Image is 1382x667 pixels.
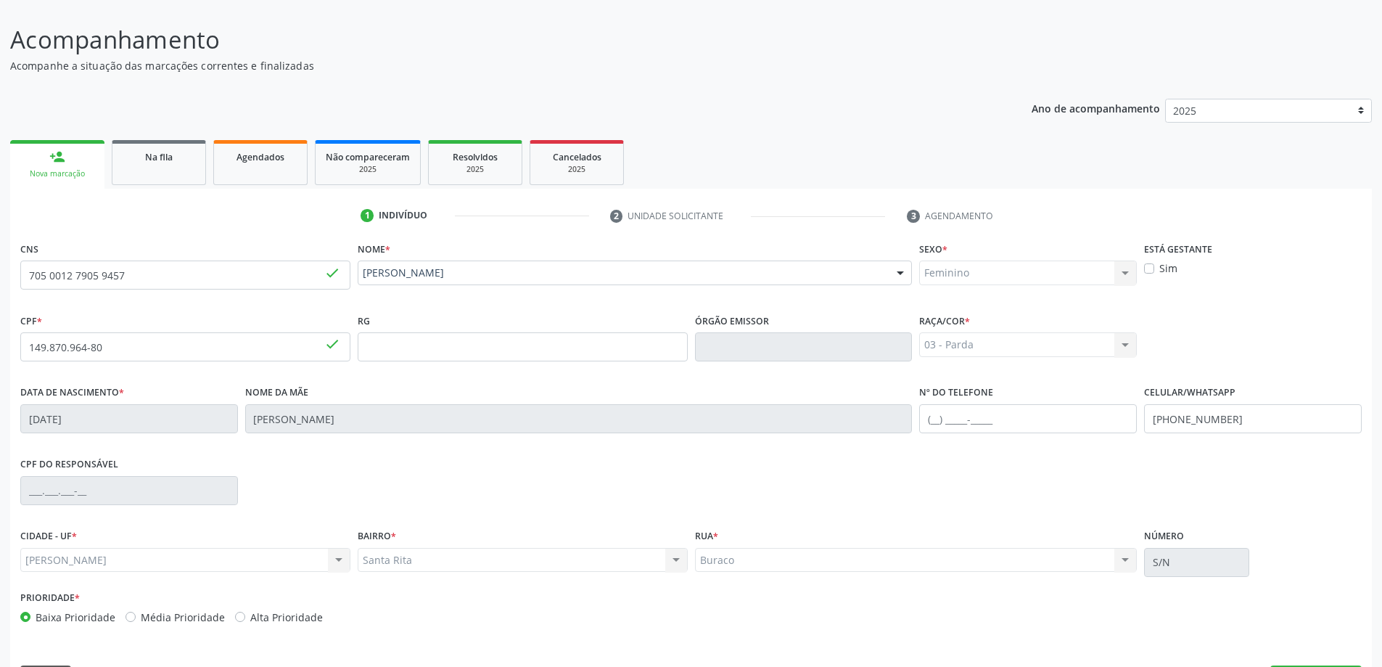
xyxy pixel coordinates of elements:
span: [PERSON_NAME] [363,266,883,280]
p: Acompanhe a situação das marcações correntes e finalizadas [10,58,963,73]
label: Nome [358,238,390,261]
div: 2025 [540,164,613,175]
label: Número [1144,525,1184,548]
label: CIDADE - UF [20,525,77,548]
label: CPF [20,310,42,332]
p: Ano de acompanhamento [1032,99,1160,117]
label: CNS [20,238,38,261]
label: Média Prioridade [141,610,225,625]
label: Está gestante [1144,238,1212,261]
label: BAIRRO [358,525,396,548]
span: Na fila [145,151,173,163]
label: Órgão emissor [695,310,769,332]
div: 2025 [439,164,511,175]
p: Acompanhamento [10,22,963,58]
input: __/__/____ [20,404,238,433]
input: (__) _____-_____ [1144,404,1362,433]
div: person_add [49,149,65,165]
label: Sim [1159,261,1177,276]
span: done [324,336,340,352]
span: Resolvidos [453,151,498,163]
label: Nome da mãe [245,382,308,404]
div: Indivíduo [379,209,427,222]
span: Não compareceram [326,151,410,163]
input: ___.___.___-__ [20,476,238,505]
div: 2025 [326,164,410,175]
label: CPF do responsável [20,454,118,476]
label: Data de nascimento [20,382,124,404]
span: done [324,265,340,281]
label: Baixa Prioridade [36,610,115,625]
input: (__) _____-_____ [919,404,1137,433]
label: RG [358,310,370,332]
div: Nova marcação [20,168,94,179]
label: Sexo [919,238,947,261]
label: Prioridade [20,587,80,610]
label: Alta Prioridade [250,610,323,625]
label: Raça/cor [919,310,970,332]
span: Cancelados [553,151,601,163]
label: Celular/WhatsApp [1144,382,1235,404]
label: Nº do Telefone [919,382,993,404]
span: Agendados [236,151,284,163]
div: 1 [361,209,374,222]
label: Rua [695,525,718,548]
